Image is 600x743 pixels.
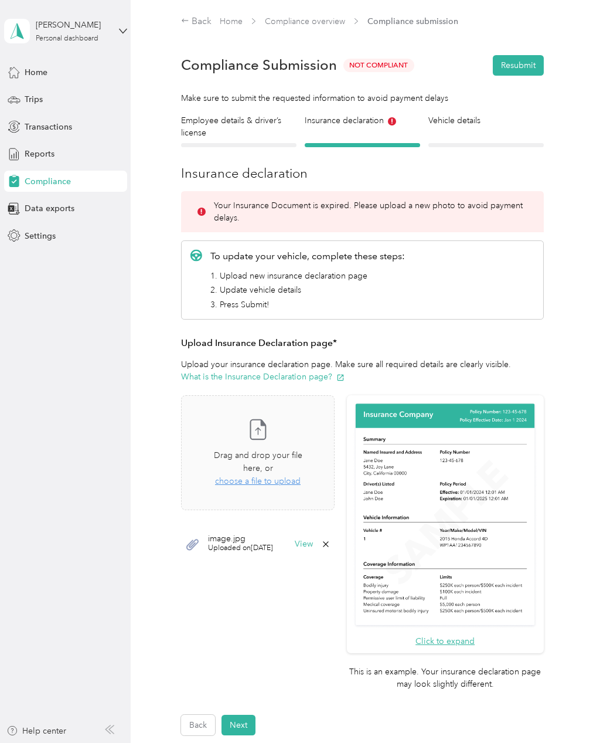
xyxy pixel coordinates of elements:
[181,336,543,351] h3: Upload Insurance Declaration page*
[265,16,345,26] a: Compliance overview
[181,57,337,73] h1: Compliance Submission
[25,148,54,160] span: Reports
[534,677,600,743] iframe: Everlance-gr Chat Button Frame
[493,55,544,76] button: Resubmit
[6,725,66,737] button: Help center
[210,270,405,282] li: 1. Upload new insurance declaration page
[181,715,215,735] button: Back
[221,715,255,735] button: Next
[220,16,243,26] a: Home
[25,230,56,242] span: Settings
[353,402,537,629] img: Sample insurance declaration
[25,66,47,79] span: Home
[25,202,74,215] span: Data exports
[305,114,420,127] h4: Insurance declaration
[181,92,543,104] div: Make sure to submit the requested information to avoid payment delays
[181,15,212,29] div: Back
[343,59,414,72] span: Not Compliant
[181,371,345,383] button: What is the Insurance Declaration page?
[208,535,273,543] span: image.jpg
[182,396,333,510] span: Drag and drop your file here, orchoose a file to upload
[181,358,543,383] p: Upload your insurance declaration page. Make sure all required details are clearly visible.
[428,114,544,127] h4: Vehicle details
[210,249,405,263] p: To update your vehicle, complete these steps:
[214,199,527,224] p: Your Insurance Document is expired. Please upload a new photo to avoid payment delays.
[36,35,98,42] div: Personal dashboard
[215,476,301,486] span: choose a file to upload
[347,666,544,690] p: This is an example. Your insurance declaration page may look slightly different.
[181,164,543,183] h3: Insurance declaration
[210,298,405,311] li: 3. Press Submit!
[25,93,43,106] span: Trips
[25,121,72,133] span: Transactions
[214,450,302,473] span: Drag and drop your file here, or
[208,543,273,554] span: Uploaded on [DATE]
[295,540,313,548] button: View
[367,15,458,28] span: Compliance submission
[415,635,475,647] button: Click to expand
[181,114,296,139] h4: Employee details & driver’s license
[210,284,405,296] li: 2. Update vehicle details
[25,175,71,188] span: Compliance
[36,19,109,31] div: [PERSON_NAME]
